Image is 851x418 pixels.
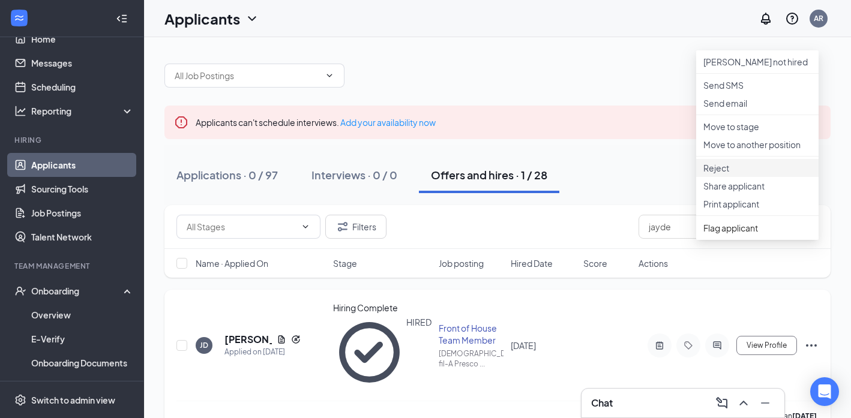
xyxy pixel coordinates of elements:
[164,8,240,29] h1: Applicants
[174,115,188,130] svg: Error
[756,393,775,413] button: Minimize
[759,11,773,26] svg: Notifications
[277,335,286,344] svg: Document
[224,346,301,358] div: Applied on [DATE]
[31,51,134,75] a: Messages
[591,396,613,410] h3: Chat
[715,396,729,410] svg: ComposeMessage
[639,257,668,269] span: Actions
[301,222,310,231] svg: ChevronDown
[785,11,799,26] svg: QuestionInfo
[335,219,350,234] svg: Filter
[176,167,278,182] div: Applications · 0 / 97
[224,333,272,346] h5: [PERSON_NAME]
[333,316,406,389] svg: CheckmarkCircle
[747,341,787,350] span: View Profile
[14,261,131,271] div: Team Management
[31,75,134,99] a: Scheduling
[736,396,751,410] svg: ChevronUp
[31,285,124,297] div: Onboarding
[31,327,134,351] a: E-Verify
[758,396,772,410] svg: Minimize
[311,167,397,182] div: Interviews · 0 / 0
[31,27,134,51] a: Home
[333,257,357,269] span: Stage
[31,201,134,225] a: Job Postings
[291,335,301,344] svg: Reapply
[710,341,724,350] svg: ActiveChat
[804,338,819,353] svg: Ellipses
[13,12,25,24] svg: WorkstreamLogo
[511,340,536,351] span: [DATE]
[14,135,131,145] div: Hiring
[31,303,134,327] a: Overview
[639,215,819,239] input: Search in offers and hires
[14,394,26,406] svg: Settings
[31,105,134,117] div: Reporting
[439,257,484,269] span: Job posting
[734,393,753,413] button: ChevronUp
[245,11,259,26] svg: ChevronDown
[14,105,26,117] svg: Analysis
[340,117,436,128] a: Add your availability now
[333,302,431,314] div: Hiring Complete
[325,215,386,239] button: Filter Filters
[439,348,504,369] div: [DEMOGRAPHIC_DATA]-fil-A Presco ...
[196,257,268,269] span: Name · Applied On
[406,316,432,389] div: HIRED
[196,117,436,128] span: Applicants can't schedule interviews.
[814,13,823,23] div: AR
[511,257,553,269] span: Hired Date
[200,340,208,350] div: JD
[31,177,134,201] a: Sourcing Tools
[431,167,547,182] div: Offers and hires · 1 / 28
[736,336,797,355] button: View Profile
[652,341,667,350] svg: ActiveNote
[31,375,134,399] a: Activity log
[583,257,607,269] span: Score
[712,393,732,413] button: ComposeMessage
[31,351,134,375] a: Onboarding Documents
[325,71,334,80] svg: ChevronDown
[439,322,504,346] div: Front of House Team Member
[681,341,696,350] svg: Tag
[31,394,115,406] div: Switch to admin view
[31,153,134,177] a: Applicants
[187,220,296,233] input: All Stages
[175,69,320,82] input: All Job Postings
[31,225,134,249] a: Talent Network
[116,13,128,25] svg: Collapse
[14,285,26,297] svg: UserCheck
[810,377,839,406] div: Open Intercom Messenger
